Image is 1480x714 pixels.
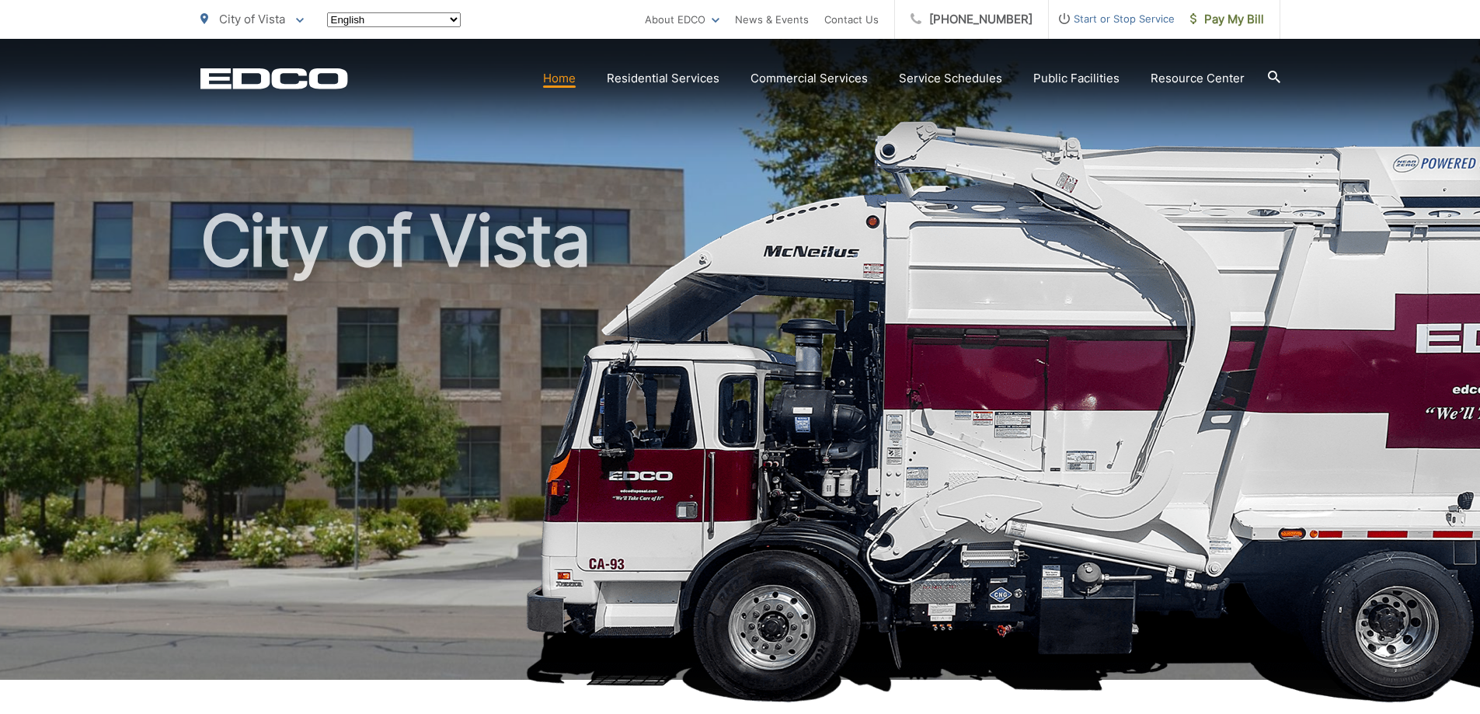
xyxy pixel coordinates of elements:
span: City of Vista [219,12,285,26]
h1: City of Vista [200,202,1280,694]
a: Contact Us [824,10,879,29]
a: Residential Services [607,69,719,88]
a: Commercial Services [750,69,868,88]
a: Home [543,69,576,88]
a: Service Schedules [899,69,1002,88]
select: Select a language [327,12,461,27]
a: EDCD logo. Return to the homepage. [200,68,348,89]
a: Resource Center [1151,69,1245,88]
span: Pay My Bill [1190,10,1264,29]
a: Public Facilities [1033,69,1120,88]
a: News & Events [735,10,809,29]
a: About EDCO [645,10,719,29]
